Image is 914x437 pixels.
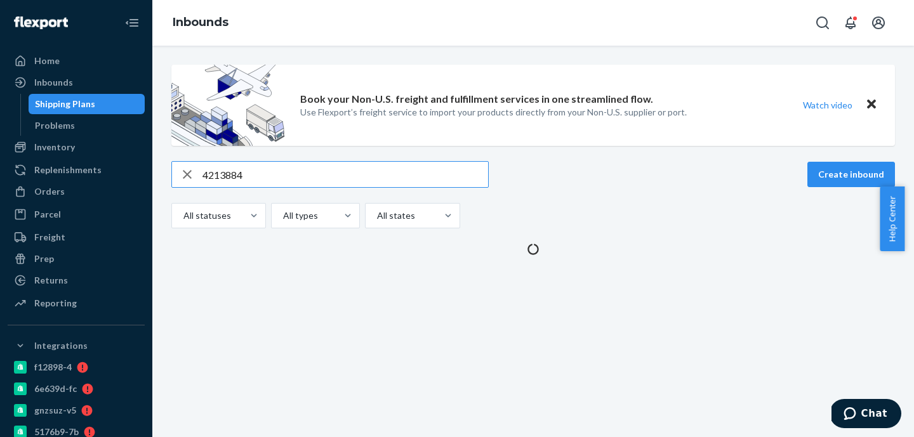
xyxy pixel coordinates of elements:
button: Open account menu [866,10,891,36]
a: Returns [8,270,145,290]
div: Replenishments [34,164,102,176]
div: Parcel [34,208,61,221]
a: Problems [29,115,145,136]
button: Close [863,96,880,114]
a: Shipping Plans [29,94,145,114]
a: Inbounds [173,15,228,29]
p: Book your Non-U.S. freight and fulfillment services in one streamlined flow. [300,92,653,107]
iframe: Opens a widget where you can chat to one of our agents [831,399,901,431]
a: gnzsuz-v5 [8,400,145,421]
button: Create inbound [807,162,895,187]
a: Home [8,51,145,71]
input: All types [282,209,283,222]
div: Reporting [34,297,77,310]
div: Prep [34,252,54,265]
div: Returns [34,274,68,287]
a: Freight [8,227,145,247]
a: Replenishments [8,160,145,180]
button: Open notifications [838,10,863,36]
button: Open Search Box [810,10,835,36]
a: Reporting [8,293,145,313]
div: Shipping Plans [35,98,95,110]
div: f12898-4 [34,361,72,374]
a: Orders [8,181,145,202]
button: Help Center [880,186,904,251]
a: 6e639d-fc [8,379,145,399]
div: Home [34,55,60,67]
p: Use Flexport’s freight service to import your products directly from your Non-U.S. supplier or port. [300,106,687,119]
input: All states [376,209,377,222]
div: gnzsuz-v5 [34,404,76,417]
div: Integrations [34,339,88,352]
button: Integrations [8,336,145,356]
img: Flexport logo [14,16,68,29]
button: Close Navigation [119,10,145,36]
a: Prep [8,249,145,269]
a: Inventory [8,137,145,157]
div: Orders [34,185,65,198]
div: 6e639d-fc [34,382,77,395]
input: Search inbounds by name, destination, msku... [202,162,488,187]
ol: breadcrumbs [162,4,239,41]
button: Watch video [795,96,861,114]
div: Inventory [34,141,75,153]
a: Parcel [8,204,145,225]
a: f12898-4 [8,357,145,377]
input: All statuses [182,209,183,222]
div: Inbounds [34,76,73,89]
div: Problems [35,119,75,132]
div: Freight [34,231,65,244]
a: Inbounds [8,72,145,93]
